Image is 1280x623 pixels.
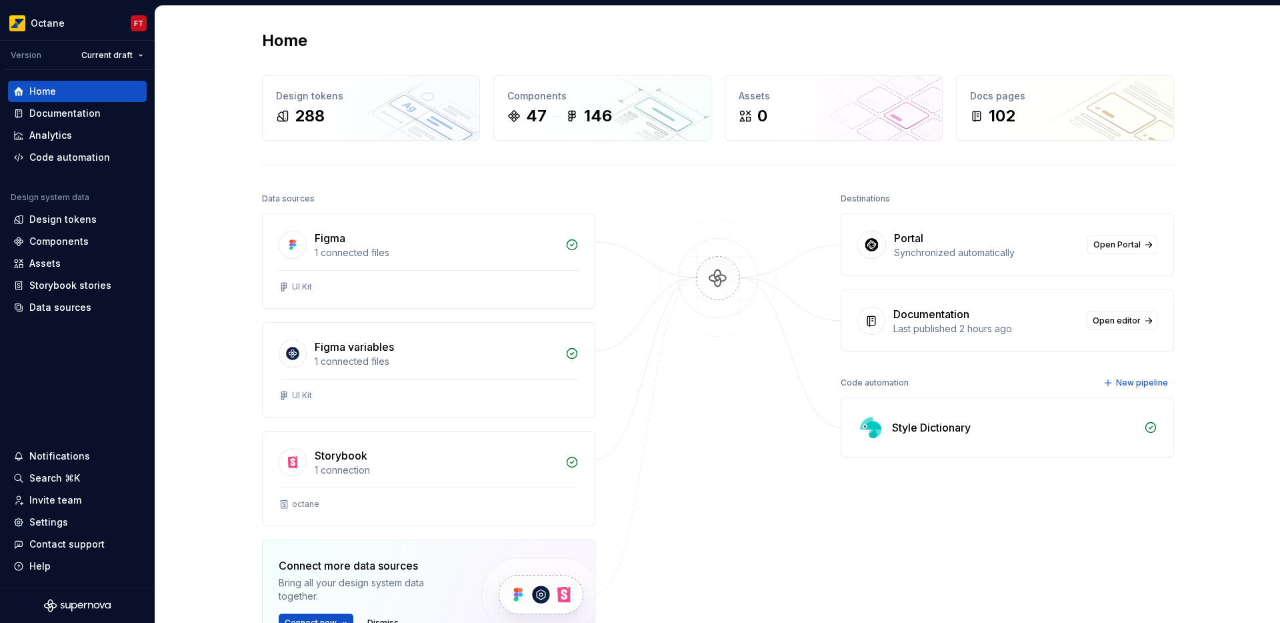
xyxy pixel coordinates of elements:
[9,15,25,31] img: e8093afa-4b23-4413-bf51-00cde92dbd3f.png
[8,103,147,124] a: Documentation
[8,275,147,296] a: Storybook stories
[29,151,110,164] div: Code automation
[8,468,147,489] button: Search ⌘K
[894,246,1079,259] div: Synchronized automatically
[11,50,41,61] div: Version
[262,431,595,526] a: Storybook1 connectionoctane
[292,281,312,292] div: UI Kit
[739,89,929,103] div: Assets
[841,189,890,208] div: Destinations
[841,374,909,392] div: Code automation
[279,558,459,574] div: Connect more data sources
[8,512,147,533] a: Settings
[315,246,557,259] div: 1 connected files
[292,390,312,401] div: UI Kit
[3,9,152,37] button: OctaneFT
[8,490,147,511] a: Invite team
[757,105,767,127] div: 0
[893,306,969,322] div: Documentation
[29,538,105,551] div: Contact support
[81,50,133,61] span: Current draft
[292,499,319,510] div: octane
[29,129,72,142] div: Analytics
[29,257,61,270] div: Assets
[262,213,595,309] a: Figma1 connected filesUI Kit
[29,516,68,529] div: Settings
[1099,374,1174,392] button: New pipeline
[29,560,51,573] div: Help
[29,301,91,314] div: Data sources
[8,534,147,555] button: Contact support
[1093,239,1141,250] span: Open Portal
[279,576,459,603] div: Bring all your design system data together.
[1093,316,1141,326] span: Open editor
[134,18,143,29] div: FT
[11,192,89,203] div: Design system data
[29,279,111,292] div: Storybook stories
[8,297,147,318] a: Data sources
[8,209,147,230] a: Design tokens
[315,448,367,464] div: Storybook
[8,125,147,146] a: Analytics
[892,420,971,436] div: Style Dictionary
[507,89,697,103] div: Components
[1116,378,1168,388] span: New pipeline
[29,450,90,463] div: Notifications
[262,30,307,51] h2: Home
[295,105,325,127] div: 288
[956,75,1174,141] a: Docs pages102
[526,105,547,127] div: 47
[262,75,480,141] a: Design tokens288
[29,235,89,248] div: Components
[75,46,149,65] button: Current draft
[893,322,1079,336] div: Last published 2 hours ago
[29,472,80,485] div: Search ⌘K
[1087,235,1157,254] a: Open Portal
[29,85,56,98] div: Home
[584,105,612,127] div: 146
[44,599,111,612] svg: Supernova Logo
[8,556,147,577] button: Help
[8,81,147,102] a: Home
[29,213,97,226] div: Design tokens
[31,17,65,30] div: Octane
[262,322,595,418] a: Figma variables1 connected filesUI Kit
[8,147,147,168] a: Code automation
[8,231,147,252] a: Components
[315,355,557,368] div: 1 connected files
[970,89,1160,103] div: Docs pages
[276,89,466,103] div: Design tokens
[315,230,345,246] div: Figma
[315,464,557,477] div: 1 connection
[8,253,147,274] a: Assets
[493,75,711,141] a: Components47146
[725,75,943,141] a: Assets0
[1087,311,1157,330] a: Open editor
[315,339,394,355] div: Figma variables
[29,494,81,507] div: Invite team
[989,105,1015,127] div: 102
[894,230,923,246] div: Portal
[262,189,315,208] div: Data sources
[29,107,101,120] div: Documentation
[8,446,147,467] button: Notifications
